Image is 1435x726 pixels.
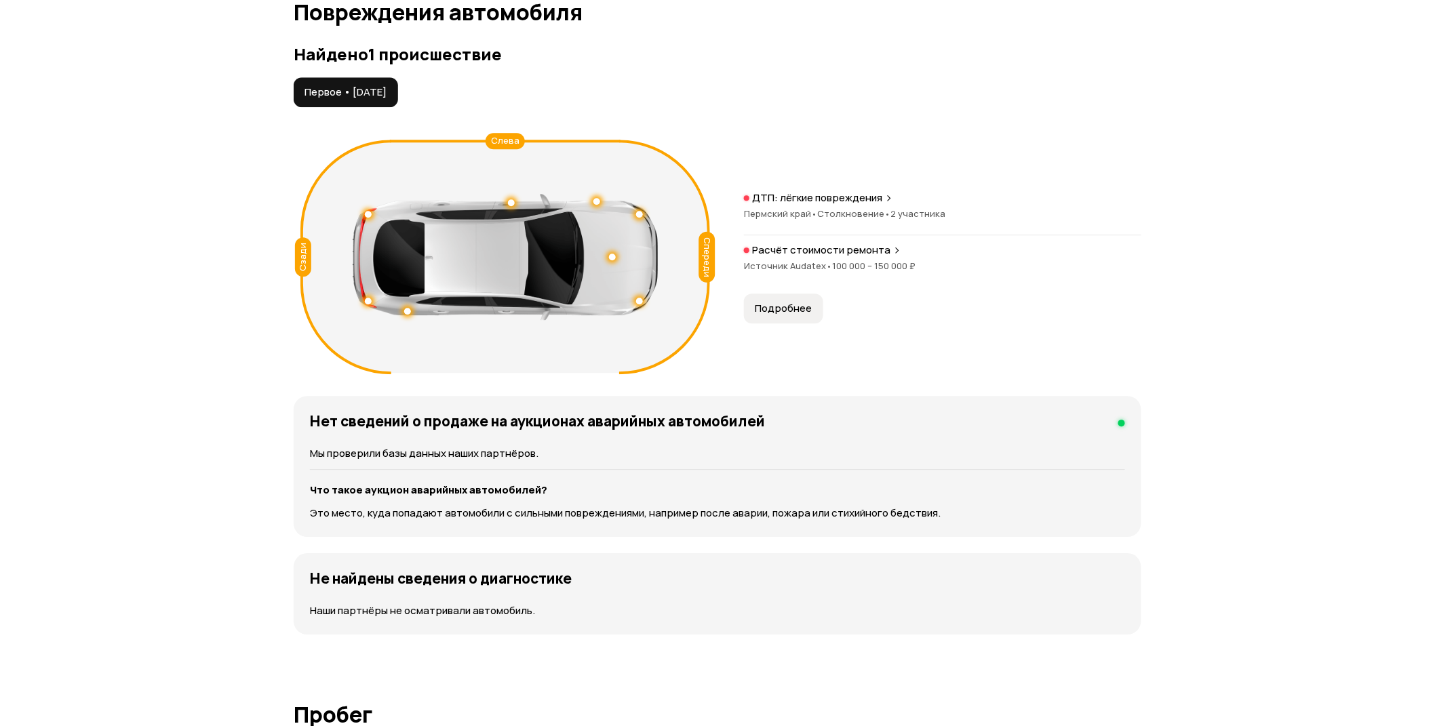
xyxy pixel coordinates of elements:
h4: Не найдены сведения о диагностике [310,569,572,587]
p: Это место, куда попадают автомобили с сильными повреждениями, например после аварии, пожара или с... [310,506,1125,521]
p: Мы проверили базы данных наших партнёров. [310,446,1125,461]
p: Расчёт стоимости ремонта [752,243,890,257]
button: Первое • [DATE] [294,77,398,107]
span: Источник Audatex [744,260,832,272]
h3: Найдено 1 происшествие [294,45,1141,64]
strong: Что такое аукцион аварийных автомобилей? [310,483,547,497]
h4: Нет сведений о продаже на аукционах аварийных автомобилей [310,412,765,430]
span: • [811,207,817,220]
p: Наши партнёры не осматривали автомобиль. [310,603,1125,618]
span: Подробнее [755,302,812,315]
span: • [826,260,832,272]
span: • [884,207,890,220]
span: 100 000 – 150 000 ₽ [832,260,916,272]
p: ДТП: лёгкие повреждения [752,191,882,205]
div: Сзади [295,237,311,277]
span: 2 участника [890,207,945,220]
div: Слева [486,133,525,149]
button: Подробнее [744,294,823,323]
span: Первое • [DATE] [304,85,387,99]
span: Столкновение [817,207,890,220]
span: Пермский край [744,207,817,220]
div: Спереди [699,232,715,283]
